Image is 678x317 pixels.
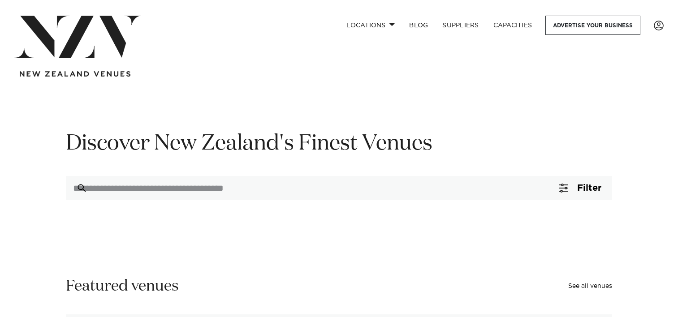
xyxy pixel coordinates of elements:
h2: Featured venues [66,276,179,296]
a: Locations [339,16,402,35]
img: new-zealand-venues-text.png [20,71,130,77]
a: SUPPLIERS [435,16,486,35]
a: Capacities [486,16,540,35]
span: Filter [577,184,601,193]
img: nzv-logo.png [14,16,141,58]
h1: Discover New Zealand's Finest Venues [66,130,612,158]
a: See all venues [568,283,612,289]
a: BLOG [402,16,435,35]
button: Filter [548,176,612,200]
a: Advertise your business [545,16,640,35]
